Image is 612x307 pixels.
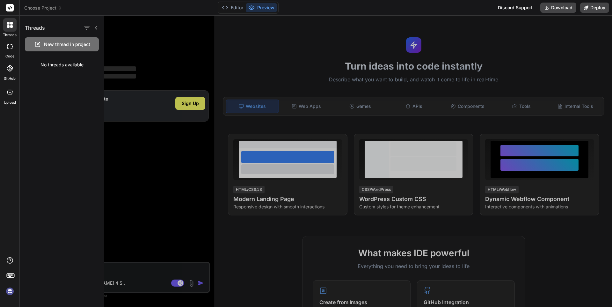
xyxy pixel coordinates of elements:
label: code [5,54,14,59]
button: Deploy [580,3,609,13]
button: Editor [219,3,246,12]
img: signin [4,286,15,297]
label: Upload [4,100,16,105]
span: Choose Project [24,5,62,11]
label: GitHub [4,76,16,81]
h1: Threads [25,24,45,32]
button: Download [540,3,576,13]
div: Discord Support [494,3,536,13]
div: No threads available [20,56,104,73]
button: Preview [246,3,277,12]
span: New thread in project [44,41,90,48]
label: threads [3,32,17,38]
